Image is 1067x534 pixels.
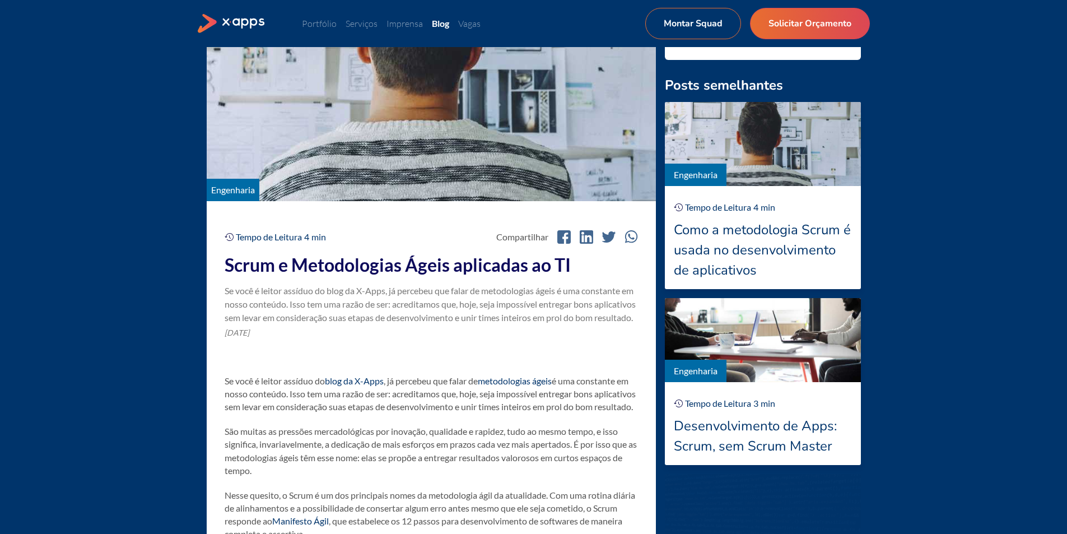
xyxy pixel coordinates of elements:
p: São muitas as pressões mercadológicas por inovação, qualidade e rapidez, tudo ao mesmo tempo, e i... [225,425,638,477]
a: Imprensa [386,18,423,29]
div: 4 [304,230,309,244]
div: Tempo de Leitura [685,201,751,214]
a: Tempo de Leitura4minComo a metodologia Scrum é usada no desenvolvimento de aplicativos [665,186,861,289]
a: blog da X-Apps [325,375,384,386]
p: Se você é leitor assíduo do , já percebeu que falar de é uma constante em nosso conteúdo. Isso te... [225,374,638,414]
div: Desenvolvimento de Apps: Scrum, sem Scrum Master [674,416,852,456]
a: Engenharia [211,184,255,195]
div: Tempo de Leitura [685,397,751,410]
h2: Posts semelhantes [665,78,861,93]
div: 4 [753,201,758,214]
a: Tempo de Leitura3minDesenvolvimento de Apps: Scrum, sem Scrum Master [665,382,861,465]
a: Blog [432,18,449,29]
div: Se você é leitor assíduo do blog da X-Apps, já percebeu que falar de metodologias ágeis é uma con... [225,284,638,324]
ul: Compartilhar [496,230,638,244]
a: Vagas [458,18,481,29]
a: Engenharia [674,365,717,376]
div: Tempo de Leitura [236,230,302,244]
a: Portfólio [302,18,337,29]
a: metodologias ágeis [478,375,552,386]
div: 3 [753,397,758,410]
div: Como a metodologia Scrum é usada no desenvolvimento de aplicativos [674,220,852,280]
a: Montar Squad [645,8,741,39]
a: Manifesto Ágil [272,516,329,526]
a: Solicitar Orçamento [750,8,870,39]
div: min [761,397,775,410]
a: Engenharia [674,169,717,180]
div: [DATE] [225,327,638,338]
h2: Scrum e Metodologias Ágeis aplicadas ao TI [225,255,638,275]
a: Serviços [346,18,378,29]
div: min [761,201,775,214]
div: min [311,230,326,244]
